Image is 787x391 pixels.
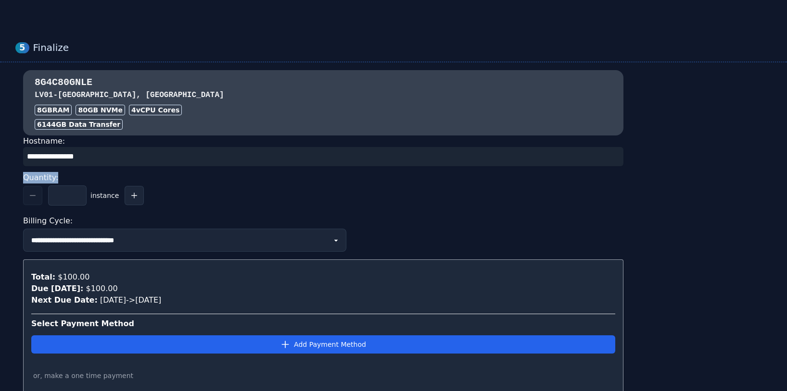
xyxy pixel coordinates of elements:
[35,89,612,101] h3: LV01 - [GEOGRAPHIC_DATA], [GEOGRAPHIC_DATA]
[31,335,615,354] button: Add Payment Method
[31,371,615,380] div: or, make a one time payment
[31,271,55,283] div: Total:
[23,213,623,229] div: Billing Cycle:
[129,105,182,115] div: 4 vCPU Cores
[90,191,119,200] span: instance
[23,135,623,166] div: Hostname:
[31,294,615,306] div: [DATE] -> [DATE]
[35,105,72,115] div: 8GB RAM
[55,271,89,283] div: $100.00
[31,318,615,330] div: Select Payment Method
[33,42,772,54] div: Finalize
[31,283,83,294] div: Due [DATE]:
[35,76,612,89] h3: 8G4C80GNLE
[23,170,623,185] div: Quantity:
[31,294,98,306] div: Next Due Date:
[83,283,117,294] div: $100.00
[35,119,123,130] div: 6144 GB Data Transfer
[15,42,29,53] div: 5
[76,105,125,115] div: 80 GB NVMe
